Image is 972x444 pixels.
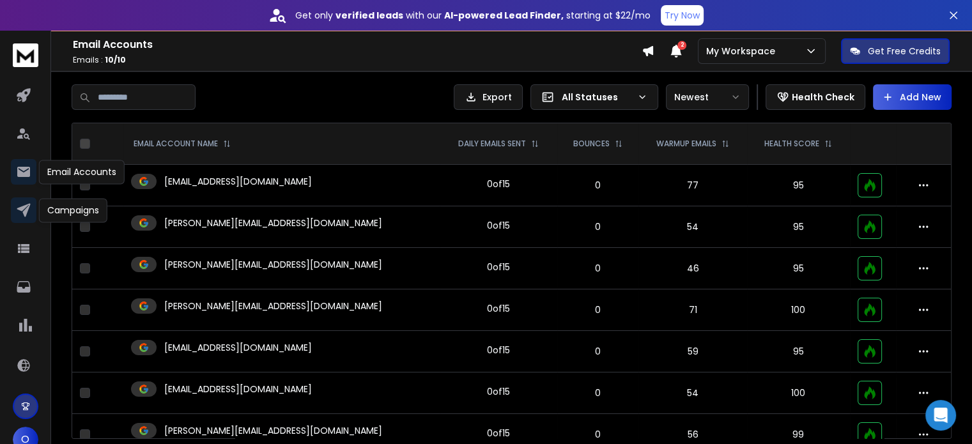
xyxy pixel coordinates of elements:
[565,220,631,233] p: 0
[873,84,952,110] button: Add New
[487,385,510,398] div: 0 of 15
[164,300,382,312] p: [PERSON_NAME][EMAIL_ADDRESS][DOMAIN_NAME]
[666,84,749,110] button: Newest
[766,84,865,110] button: Health Check
[747,289,850,331] td: 100
[656,139,716,149] p: WARMUP EMAILS
[39,160,125,184] div: Email Accounts
[562,91,632,103] p: All Statuses
[73,37,642,52] h1: Email Accounts
[487,427,510,440] div: 0 of 15
[487,261,510,273] div: 0 of 15
[164,258,382,271] p: [PERSON_NAME][EMAIL_ADDRESS][DOMAIN_NAME]
[925,400,956,431] div: Open Intercom Messenger
[747,372,850,414] td: 100
[747,165,850,206] td: 95
[134,139,231,149] div: EMAIL ACCOUNT NAME
[764,139,819,149] p: HEALTH SCORE
[336,9,403,22] strong: verified leads
[454,84,523,110] button: Export
[164,217,382,229] p: [PERSON_NAME][EMAIL_ADDRESS][DOMAIN_NAME]
[638,248,747,289] td: 46
[565,387,631,399] p: 0
[677,41,686,50] span: 2
[565,428,631,441] p: 0
[747,331,850,372] td: 95
[565,179,631,192] p: 0
[573,139,610,149] p: BOUNCES
[747,206,850,248] td: 95
[665,9,700,22] p: Try Now
[458,139,526,149] p: DAILY EMAILS SENT
[565,262,631,275] p: 0
[487,219,510,232] div: 0 of 15
[565,345,631,358] p: 0
[164,175,312,188] p: [EMAIL_ADDRESS][DOMAIN_NAME]
[792,91,854,103] p: Health Check
[164,424,382,437] p: [PERSON_NAME][EMAIL_ADDRESS][DOMAIN_NAME]
[295,9,651,22] p: Get only with our starting at $22/mo
[638,331,747,372] td: 59
[13,43,38,67] img: logo
[39,198,107,222] div: Campaigns
[487,302,510,315] div: 0 of 15
[164,383,312,395] p: [EMAIL_ADDRESS][DOMAIN_NAME]
[638,289,747,331] td: 71
[487,344,510,356] div: 0 of 15
[444,9,564,22] strong: AI-powered Lead Finder,
[73,55,642,65] p: Emails :
[565,303,631,316] p: 0
[638,165,747,206] td: 77
[638,372,747,414] td: 54
[747,248,850,289] td: 95
[105,54,126,65] span: 10 / 10
[638,206,747,248] td: 54
[841,38,950,64] button: Get Free Credits
[706,45,780,57] p: My Workspace
[661,5,704,26] button: Try Now
[164,341,312,354] p: [EMAIL_ADDRESS][DOMAIN_NAME]
[487,178,510,190] div: 0 of 15
[868,45,941,57] p: Get Free Credits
